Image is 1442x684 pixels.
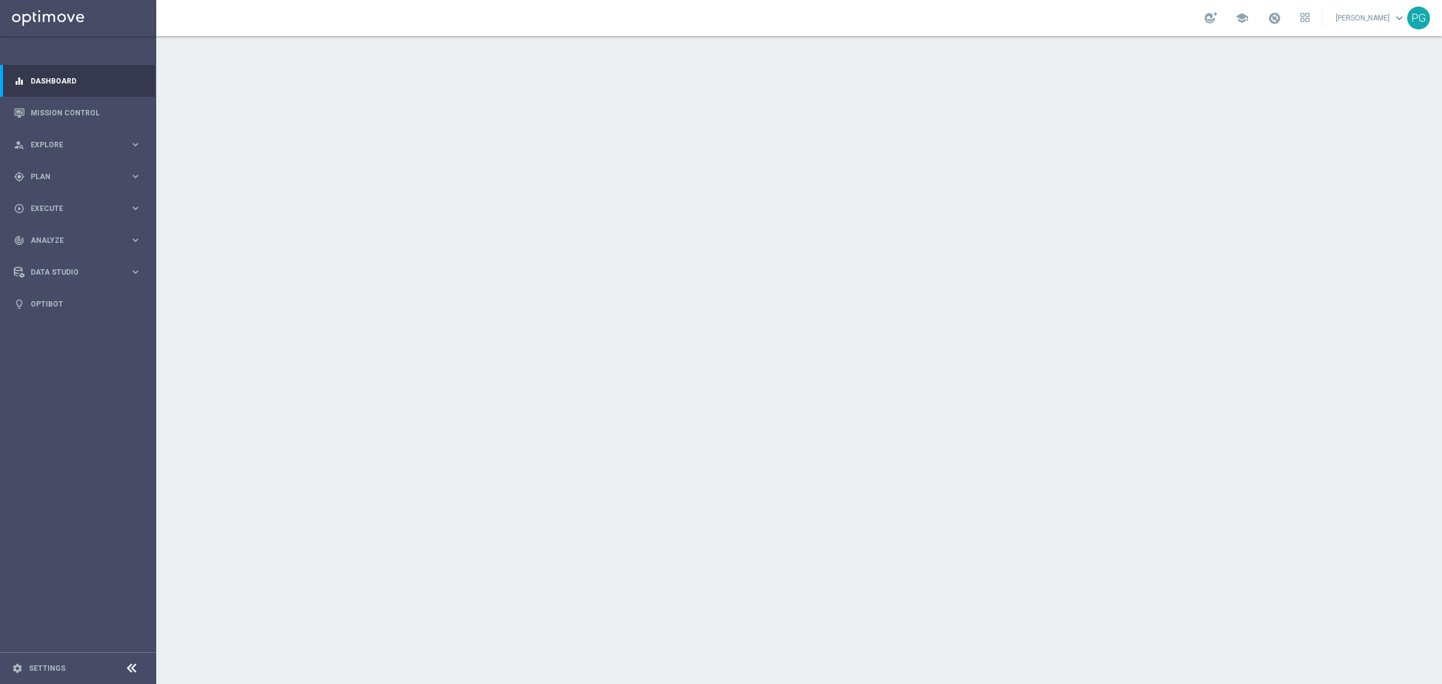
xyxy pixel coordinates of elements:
i: keyboard_arrow_right [130,139,141,150]
i: gps_fixed [14,171,25,182]
div: Data Studio [14,267,130,278]
button: play_circle_outline Execute keyboard_arrow_right [13,204,142,213]
button: lightbulb Optibot [13,299,142,309]
i: equalizer [14,76,25,87]
div: Optibot [14,288,141,320]
button: Data Studio keyboard_arrow_right [13,267,142,277]
i: keyboard_arrow_right [130,266,141,278]
a: Optibot [31,288,141,320]
div: Analyze [14,235,130,246]
a: Mission Control [31,97,141,129]
span: Data Studio [31,269,130,276]
a: [PERSON_NAME]keyboard_arrow_down [1334,9,1407,27]
button: Mission Control [13,108,142,118]
div: Mission Control [14,97,141,129]
span: keyboard_arrow_down [1393,11,1406,25]
span: Plan [31,173,130,180]
span: school [1235,11,1249,25]
i: keyboard_arrow_right [130,234,141,246]
i: lightbulb [14,299,25,310]
div: Explore [14,139,130,150]
div: Dashboard [14,65,141,97]
span: Analyze [31,237,130,244]
a: Settings [29,665,65,672]
span: Explore [31,141,130,148]
div: PG [1407,7,1430,29]
i: play_circle_outline [14,203,25,214]
div: Plan [14,171,130,182]
button: equalizer Dashboard [13,76,142,86]
i: keyboard_arrow_right [130,203,141,214]
i: track_changes [14,235,25,246]
i: settings [12,663,23,674]
button: track_changes Analyze keyboard_arrow_right [13,236,142,245]
i: person_search [14,139,25,150]
button: person_search Explore keyboard_arrow_right [13,140,142,150]
div: Execute [14,203,130,214]
a: Dashboard [31,65,141,97]
button: gps_fixed Plan keyboard_arrow_right [13,172,142,182]
span: Execute [31,205,130,212]
i: keyboard_arrow_right [130,171,141,182]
